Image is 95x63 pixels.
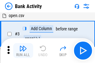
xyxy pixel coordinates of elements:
[83,2,90,10] img: Settings menu
[30,25,53,33] div: Add Column
[59,53,67,57] div: Skip
[78,46,88,56] img: Main button
[15,31,20,36] span: # 3
[53,43,73,58] button: Skip
[16,53,30,57] div: Run All
[15,3,42,9] div: Bank Activity
[9,13,24,18] span: open.csv
[68,27,78,31] div: range
[13,43,33,58] button: Run All
[24,35,41,43] div: open!J:J
[56,27,67,31] div: before
[5,2,12,10] img: Back
[59,45,67,52] img: Skip
[19,45,27,52] img: Run All
[74,4,79,9] img: Support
